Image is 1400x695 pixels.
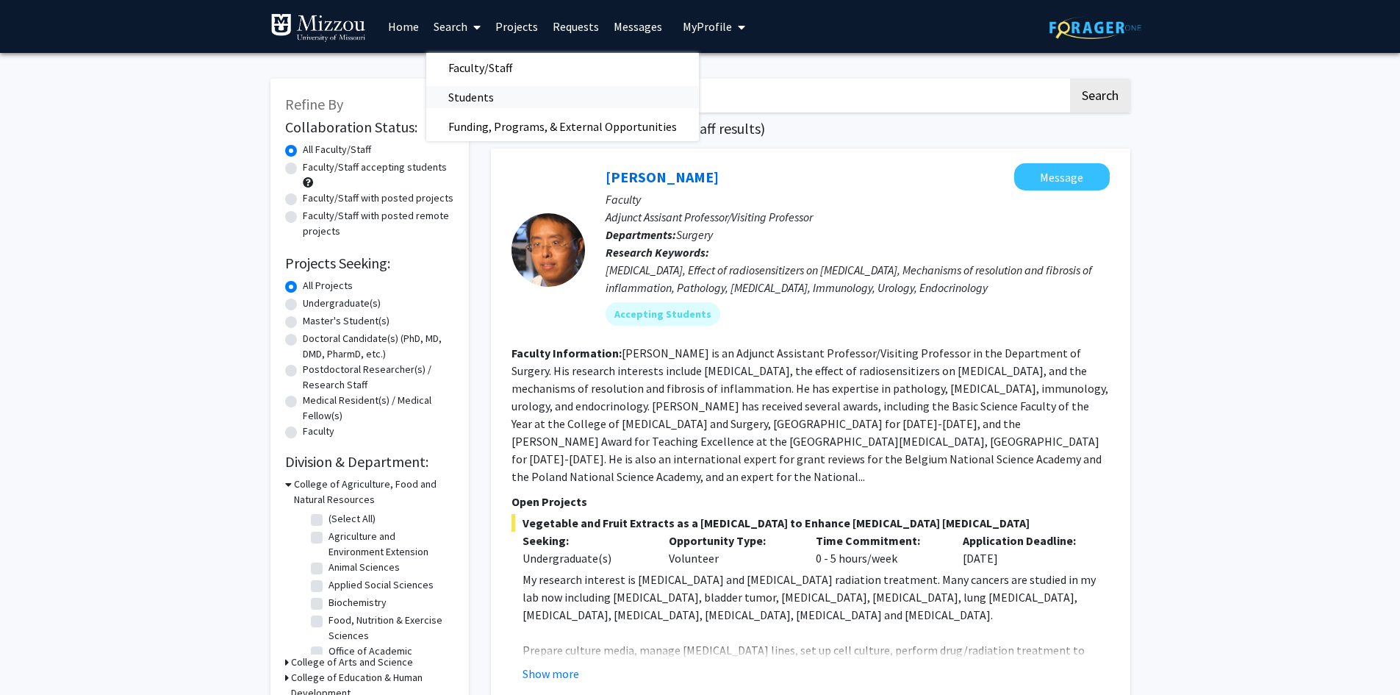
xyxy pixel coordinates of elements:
[491,79,1068,113] input: Search Keywords
[303,424,334,439] label: Faculty
[963,532,1088,549] p: Application Deadline:
[523,665,579,682] button: Show more
[329,613,450,644] label: Food, Nutrition & Exercise Sciences
[606,227,676,242] b: Departments:
[329,644,450,674] label: Office of Academic Programs
[511,514,1110,532] span: Vegetable and Fruit Extracts as a [MEDICAL_DATA] to Enhance [MEDICAL_DATA] [MEDICAL_DATA]
[285,118,454,136] h2: Collaboration Status:
[523,643,1093,693] span: Prepare culture media, manage [MEDICAL_DATA] lines, set up cell culture, perform drug/radiation t...
[381,1,426,52] a: Home
[805,532,952,567] div: 0 - 5 hours/week
[285,453,454,471] h2: Division & Department:
[606,1,670,52] a: Messages
[523,532,647,549] p: Seeking:
[426,57,699,79] a: Faculty/Staff
[511,346,1108,484] fg-read-more: [PERSON_NAME] is an Adjunct Assistant Professor/Visiting Professor in the Department of Surgery. ...
[523,572,1096,622] span: My research interest is [MEDICAL_DATA] and [MEDICAL_DATA] radiation treatment. Many cancers are s...
[426,112,699,141] span: Funding, Programs, & External Opportunities
[329,577,434,593] label: Applied Social Sciences
[270,13,366,43] img: University of Missouri Logo
[491,120,1130,138] h1: Page of ( total faculty/staff results)
[511,346,622,360] b: Faculty Information:
[426,1,488,52] a: Search
[294,477,454,507] h3: College of Agriculture, Food and Natural Resources
[303,393,454,424] label: Medical Resident(s) / Medical Fellow(s)
[488,1,545,52] a: Projects
[285,254,454,272] h2: Projects Seeking:
[303,296,381,311] label: Undergraduate(s)
[303,190,453,206] label: Faculty/Staff with posted projects
[329,511,376,527] label: (Select All)
[606,190,1110,208] p: Faculty
[523,549,647,567] div: Undergraduate(s)
[1070,79,1130,113] button: Search
[683,19,732,34] span: My Profile
[1049,16,1141,39] img: ForagerOne Logo
[426,86,699,108] a: Students
[285,95,343,113] span: Refine By
[329,595,387,610] label: Biochemistry
[303,331,454,362] label: Doctoral Candidate(s) (PhD, MD, DMD, PharmD, etc.)
[11,629,62,684] iframe: Chat
[303,278,353,293] label: All Projects
[1014,163,1110,190] button: Message Yujiang Fang
[291,655,413,670] h3: College of Arts and Science
[303,208,454,239] label: Faculty/Staff with posted remote projects
[816,532,941,549] p: Time Commitment:
[606,302,720,326] mat-chip: Accepting Students
[606,245,709,260] b: Research Keywords:
[658,532,805,567] div: Volunteer
[669,532,794,549] p: Opportunity Type:
[606,208,1110,226] p: Adjunct Assisant Professor/Visiting Professor
[606,261,1110,296] div: [MEDICAL_DATA], Effect of radiosensitizers on [MEDICAL_DATA], Mechanisms of resolution and fibros...
[511,493,1110,510] p: Open Projects
[426,115,699,138] a: Funding, Programs, & External Opportunities
[329,529,450,560] label: Agriculture and Environment Extension
[952,532,1099,567] div: [DATE]
[303,313,390,329] label: Master's Student(s)
[303,142,371,157] label: All Faculty/Staff
[606,168,719,186] a: [PERSON_NAME]
[303,362,454,393] label: Postdoctoral Researcher(s) / Research Staff
[426,53,534,82] span: Faculty/Staff
[676,227,713,242] span: Surgery
[426,82,516,112] span: Students
[329,560,400,575] label: Animal Sciences
[303,160,447,175] label: Faculty/Staff accepting students
[545,1,606,52] a: Requests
